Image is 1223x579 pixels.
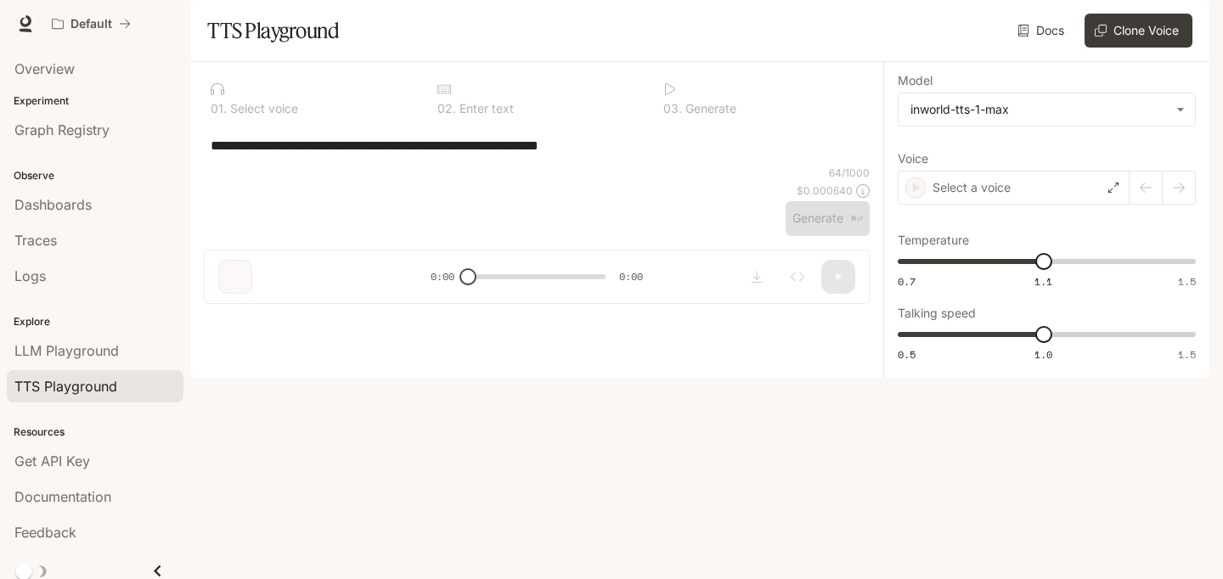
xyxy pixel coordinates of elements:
[910,101,1168,118] div: inworld-tts-1-max
[898,75,933,87] p: Model
[829,166,870,180] p: 64 / 1000
[898,274,916,289] span: 0.7
[898,153,928,165] p: Voice
[1014,14,1071,48] a: Docs
[1085,14,1192,48] button: Clone Voice
[437,103,456,115] p: 0 2 .
[227,103,298,115] p: Select voice
[207,14,339,48] h1: TTS Playground
[898,347,916,362] span: 0.5
[1178,347,1196,362] span: 1.5
[797,183,853,198] p: $ 0.000640
[44,7,138,41] button: All workspaces
[1178,274,1196,289] span: 1.5
[456,103,514,115] p: Enter text
[898,234,969,246] p: Temperature
[663,103,682,115] p: 0 3 .
[1034,274,1052,289] span: 1.1
[898,307,976,319] p: Talking speed
[899,93,1195,126] div: inworld-tts-1-max
[933,179,1011,196] p: Select a voice
[70,17,112,31] p: Default
[211,103,227,115] p: 0 1 .
[682,103,736,115] p: Generate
